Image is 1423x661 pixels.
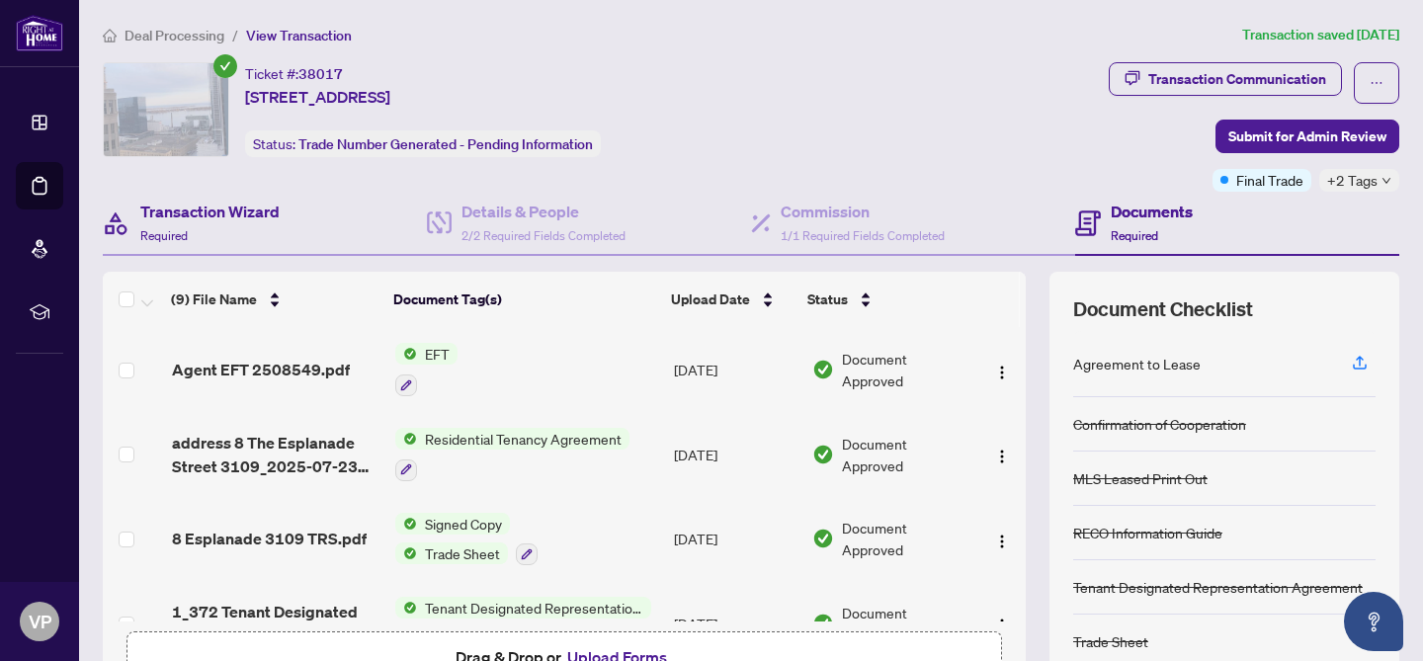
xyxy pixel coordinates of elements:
[781,228,945,243] span: 1/1 Required Fields Completed
[395,513,538,566] button: Status IconSigned CopyStatus IconTrade Sheet
[1073,353,1201,374] div: Agreement to Lease
[842,433,969,476] span: Document Approved
[1073,467,1208,489] div: MLS Leased Print Out
[1109,62,1342,96] button: Transaction Communication
[666,327,804,412] td: [DATE]
[298,65,343,83] span: 38017
[1242,24,1399,46] article: Transaction saved [DATE]
[1073,630,1148,652] div: Trade Sheet
[986,523,1018,554] button: Logo
[1215,120,1399,153] button: Submit for Admin Review
[666,497,804,582] td: [DATE]
[812,359,834,380] img: Document Status
[245,130,601,157] div: Status:
[395,597,651,650] button: Status IconTenant Designated Representation Agreement
[666,412,804,497] td: [DATE]
[986,439,1018,470] button: Logo
[171,289,257,310] span: (9) File Name
[994,618,1010,633] img: Logo
[799,272,971,327] th: Status
[842,348,969,391] span: Document Approved
[163,272,385,327] th: (9) File Name
[807,289,848,310] span: Status
[140,200,280,223] h4: Transaction Wizard
[812,613,834,634] img: Document Status
[395,428,417,450] img: Status Icon
[417,428,629,450] span: Residential Tenancy Agreement
[246,27,352,44] span: View Transaction
[994,449,1010,464] img: Logo
[1370,76,1383,90] span: ellipsis
[395,513,417,535] img: Status Icon
[417,542,508,564] span: Trade Sheet
[417,343,458,365] span: EFT
[1228,121,1386,152] span: Submit for Admin Review
[1073,576,1363,598] div: Tenant Designated Representation Agreement
[232,24,238,46] li: /
[298,135,593,153] span: Trade Number Generated - Pending Information
[461,200,626,223] h4: Details & People
[1236,169,1303,191] span: Final Trade
[1327,169,1378,192] span: +2 Tags
[104,63,228,156] img: IMG-C12122720_1.jpg
[461,228,626,243] span: 2/2 Required Fields Completed
[213,54,237,78] span: check-circle
[1111,200,1193,223] h4: Documents
[1344,592,1403,651] button: Open asap
[994,365,1010,380] img: Logo
[1073,522,1222,543] div: RECO Information Guide
[172,600,379,647] span: 1_372 Tenant Designated Representation Agreement - PropTx-[PERSON_NAME].pdf
[1148,63,1326,95] div: Transaction Communication
[842,517,969,560] span: Document Approved
[671,289,750,310] span: Upload Date
[29,608,51,635] span: VP
[812,528,834,549] img: Document Status
[417,513,510,535] span: Signed Copy
[395,542,417,564] img: Status Icon
[172,358,350,381] span: Agent EFT 2508549.pdf
[245,62,343,85] div: Ticket #:
[842,602,969,645] span: Document Approved
[395,428,629,481] button: Status IconResidential Tenancy Agreement
[986,354,1018,385] button: Logo
[417,597,651,619] span: Tenant Designated Representation Agreement
[1381,176,1391,186] span: down
[395,597,417,619] img: Status Icon
[16,15,63,51] img: logo
[140,228,188,243] span: Required
[125,27,224,44] span: Deal Processing
[1111,228,1158,243] span: Required
[172,431,379,478] span: address 8 The Esplanade Street 3109_2025-07-23 19_02_26.pdf
[245,85,390,109] span: [STREET_ADDRESS]
[781,200,945,223] h4: Commission
[172,527,367,550] span: 8 Esplanade 3109 TRS.pdf
[395,343,458,396] button: Status IconEFT
[663,272,800,327] th: Upload Date
[395,343,417,365] img: Status Icon
[994,534,1010,549] img: Logo
[986,608,1018,639] button: Logo
[1073,413,1246,435] div: Confirmation of Cooperation
[385,272,663,327] th: Document Tag(s)
[812,444,834,465] img: Document Status
[1073,295,1253,323] span: Document Checklist
[103,29,117,42] span: home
